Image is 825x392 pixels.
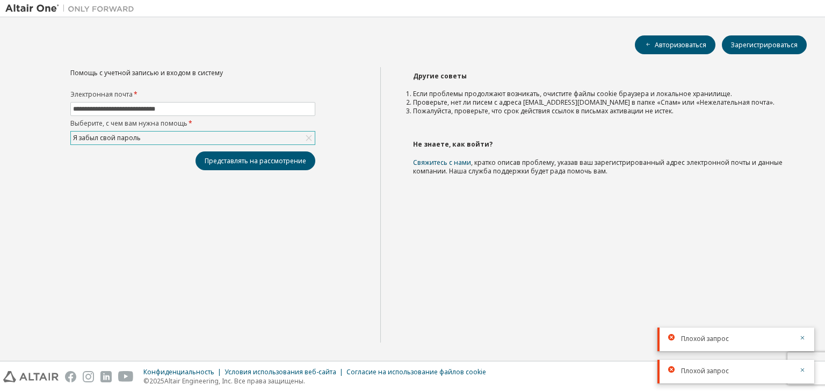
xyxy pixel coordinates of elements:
button: Авторизоваться [635,35,715,54]
img: Альтаир Один [5,3,140,14]
font: Не знаете, как войти? [413,140,493,149]
img: linkedin.svg [100,371,112,382]
font: 2025 [149,376,164,386]
font: Выберите, с чем вам нужна помощь [70,119,187,128]
font: Плохой запрос [681,366,729,375]
img: facebook.svg [65,371,76,382]
div: Я забыл свой пароль [71,132,315,144]
a: Свяжитесь с нами [413,158,471,167]
button: Представлять на рассмотрение [196,151,315,170]
font: Если проблемы продолжают возникать, очистите файлы cookie браузера и локальное хранилище. [413,89,732,98]
font: Авторизоваться [655,40,706,49]
font: © [143,376,149,386]
font: Я забыл свой пароль [73,133,141,142]
font: Altair Engineering, Inc. Все права защищены. [164,376,305,386]
font: Другие советы [413,71,467,81]
font: Помощь с учетной записью и входом в систему [70,68,223,77]
font: Электронная почта [70,90,133,99]
font: Проверьте, нет ли писем с адреса [EMAIL_ADDRESS][DOMAIN_NAME] в папке «Спам» или «Нежелательная п... [413,98,775,107]
font: Условия использования веб-сайта [225,367,336,376]
img: youtube.svg [118,371,134,382]
button: Зарегистрироваться [722,35,807,54]
font: Конфиденциальность [143,367,214,376]
img: altair_logo.svg [3,371,59,382]
font: Зарегистрироваться [731,40,798,49]
img: instagram.svg [83,371,94,382]
font: , кратко описав проблему, указав ваш зарегистрированный адрес электронной почты и данные компании... [413,158,783,176]
font: Пожалуйста, проверьте, что срок действия ссылок в письмах активации не истек. [413,106,674,115]
font: Согласие на использование файлов cookie [346,367,486,376]
font: Представлять на рассмотрение [205,156,306,165]
font: Плохой запрос [681,334,729,343]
